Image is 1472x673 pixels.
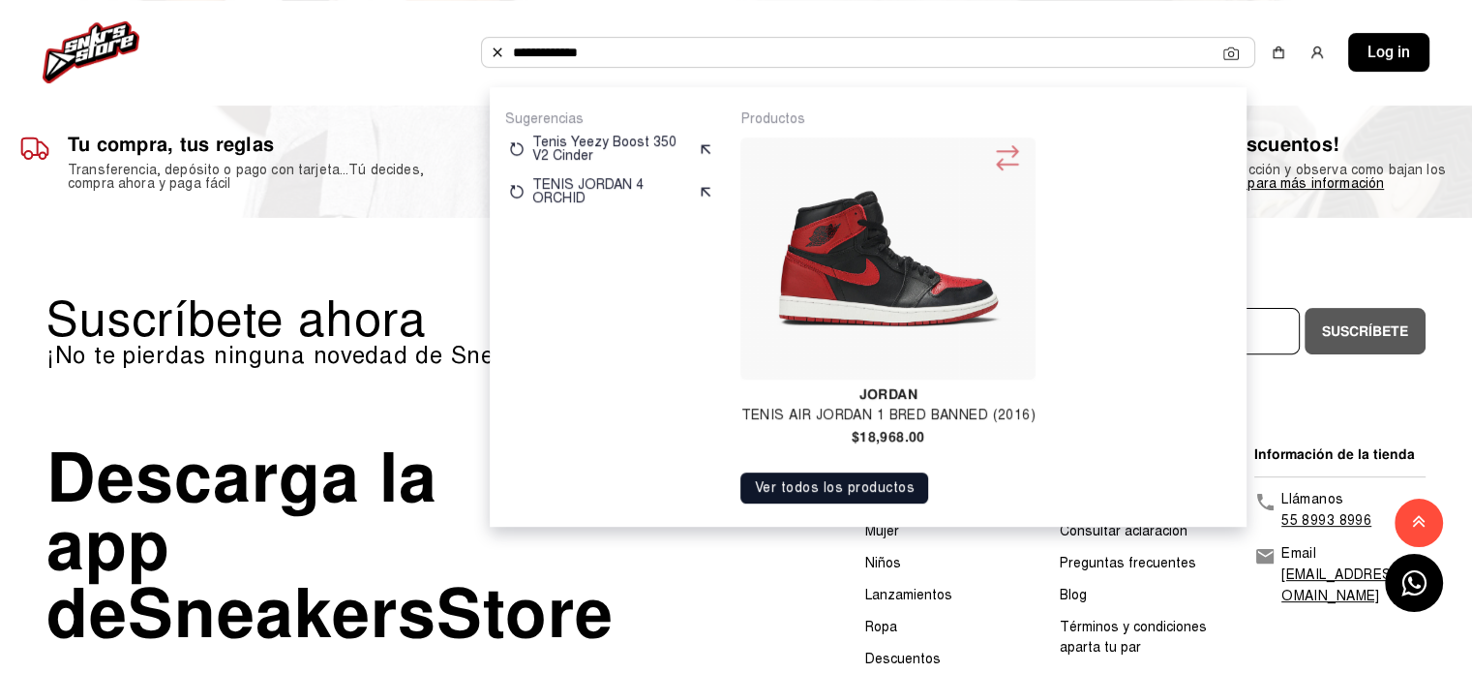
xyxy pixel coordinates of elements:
img: suggest.svg [698,184,713,199]
img: Tenis Air Jordan 1 Bred Banned (2016) [748,145,1028,372]
h4: Jordan [740,387,1036,401]
img: shopping [1271,45,1286,60]
p: Suscríbete ahora [46,295,736,344]
a: Mujer [865,523,899,539]
a: Preguntas frecuentes [1060,555,1196,571]
a: Descuentos [865,651,941,667]
img: Cámara [1223,46,1239,61]
p: Sugerencias [505,110,717,128]
li: Información de la tienda [1254,444,1426,465]
button: Suscríbete [1305,308,1426,354]
p: TENIS JORDAN 4 ORCHID [532,178,690,205]
img: restart.svg [509,141,525,157]
a: Niños [865,555,901,571]
h1: Tu compra, tus reglas [68,133,459,156]
p: Tenis Yeezy Boost 350 V2 Cinder [532,136,690,163]
a: Llámanos55 8993 8996 [1254,489,1426,532]
img: logo [43,21,139,83]
img: suggest.svg [698,141,713,157]
a: Términos y condiciones aparta tu par [1060,619,1207,656]
p: Productos [740,110,1231,128]
h2: Lleva más de un par a tu colección y observa como bajan los precios [1062,164,1453,191]
img: user [1309,45,1325,60]
p: Email [1281,543,1426,565]
a: Consultar aclaración [1060,523,1187,539]
img: restart.svg [509,184,525,199]
a: Email[EMAIL_ADDRESS][DOMAIN_NAME] [1254,543,1426,607]
a: Blog [1060,587,1087,603]
a: 55 8993 8996 [1281,512,1371,529]
button: Ver todos los productos [740,473,928,504]
p: [EMAIL_ADDRESS][DOMAIN_NAME] [1281,565,1426,607]
img: Buscar [490,45,505,60]
div: Descarga la app de Store [46,444,482,648]
h4: Tenis Air Jordan 1 Bred Banned (2016) [740,409,1036,422]
a: Lanzamientos [865,587,952,603]
h2: Transferencia, depósito o pago con tarjeta...Tú decides, compra ahora y paga fácil [68,164,459,191]
p: ¡No te pierdas ninguna novedad de Sneakerstore! [46,344,736,367]
h1: ¡Más pares, más descuentos! [1062,133,1453,156]
h4: $18,968.00 [740,430,1036,444]
p: Llámanos [1281,489,1371,510]
span: Sneakers [128,570,436,658]
span: Log in [1367,41,1410,64]
a: Ropa [865,619,897,635]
